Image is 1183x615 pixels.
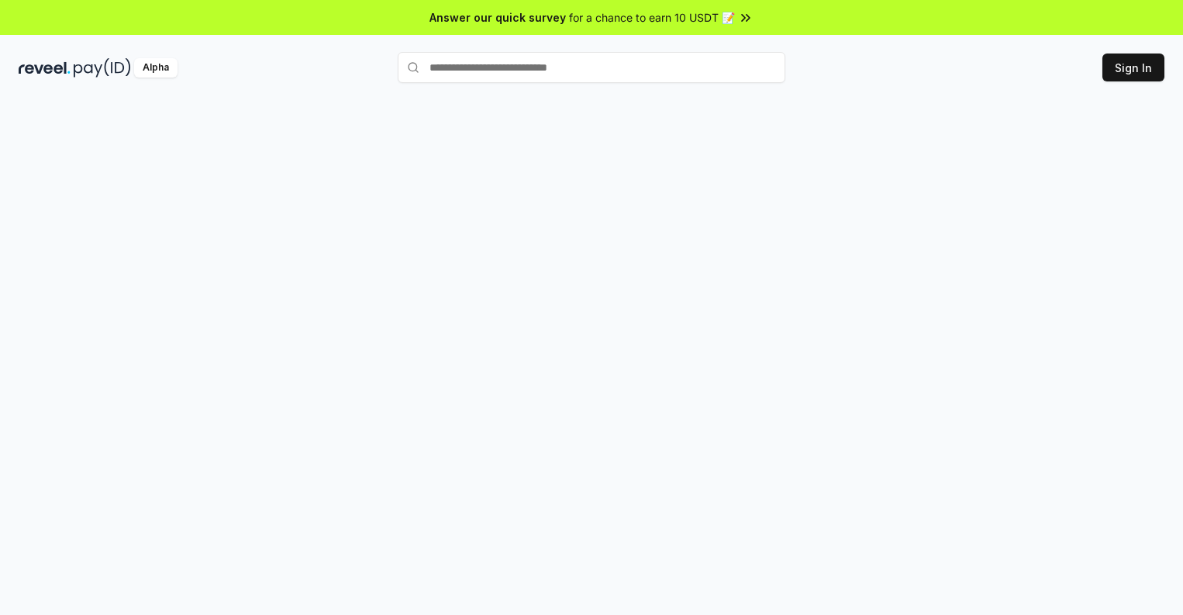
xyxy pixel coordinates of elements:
[1102,54,1164,81] button: Sign In
[429,9,566,26] span: Answer our quick survey
[569,9,735,26] span: for a chance to earn 10 USDT 📝
[134,58,178,78] div: Alpha
[74,58,131,78] img: pay_id
[19,58,71,78] img: reveel_dark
